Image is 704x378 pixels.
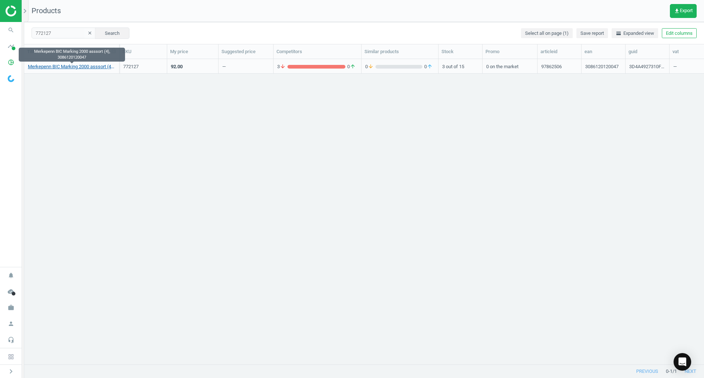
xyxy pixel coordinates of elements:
[485,48,534,55] div: Promo
[677,365,704,378] button: next
[4,23,18,37] i: search
[670,4,697,18] button: get_appExport
[576,28,608,38] button: Save report
[222,63,226,73] div: —
[585,63,619,73] div: 3086120120047
[122,48,164,55] div: SKU
[171,63,183,70] div: 92.00
[662,28,697,38] button: Edit columns
[4,317,18,331] i: person
[4,285,18,298] i: cloud_done
[350,63,356,70] i: arrow_upward
[8,75,14,82] img: wGWNvw8QSZomAAAAABJRU5ErkJggg==
[4,55,18,69] i: pie_chart_outlined
[28,63,115,70] a: Merkepenn BIC Marking 2000 asssort (4), 3086120120047
[170,48,215,55] div: My price
[486,60,533,73] div: 0 on the market
[4,301,18,315] i: work
[441,48,479,55] div: Stock
[628,365,666,378] button: previous
[442,60,478,73] div: 3 out of 15
[584,48,622,55] div: ean
[84,28,95,38] button: clear
[540,48,578,55] div: articleid
[32,27,96,38] input: SKU/Title search
[521,28,573,38] button: Select all on page (1)
[123,63,163,70] div: 772127
[276,48,358,55] div: Competitors
[221,48,270,55] div: Suggested price
[4,39,18,53] i: timeline
[672,368,677,375] span: / 1
[19,48,125,62] div: Merkepenn BIC Marking 2000 asssort (4), 3086120120047
[277,63,287,70] span: 3
[95,27,129,38] button: Search
[87,30,92,36] i: clear
[674,8,680,14] i: get_app
[629,63,665,73] div: 3D4A4927310F2865E06365033D0AF9FD
[5,5,58,16] img: ajHJNr6hYgQAAAAASUVORK5CYII=
[32,6,61,15] span: Products
[666,368,672,375] span: 0 - 1
[628,48,666,55] div: guid
[674,8,693,14] span: Export
[422,63,434,70] span: 0
[280,63,286,70] i: arrow_downward
[368,63,374,70] i: arrow_downward
[364,48,435,55] div: Similar products
[21,7,29,15] i: chevron_right
[525,30,569,37] span: Select all on page (1)
[24,59,704,359] div: grid
[427,63,433,70] i: arrow_upward
[612,28,658,38] button: horizontal_splitExpanded view
[7,367,15,376] i: chevron_right
[365,63,375,70] span: 0
[580,30,604,37] span: Save report
[674,353,691,371] div: Open Intercom Messenger
[616,30,621,36] i: horizontal_split
[345,63,357,70] span: 0
[2,367,20,376] button: chevron_right
[4,268,18,282] i: notifications
[616,30,654,37] span: Expanded view
[541,63,562,73] div: 97862506
[4,333,18,347] i: headset_mic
